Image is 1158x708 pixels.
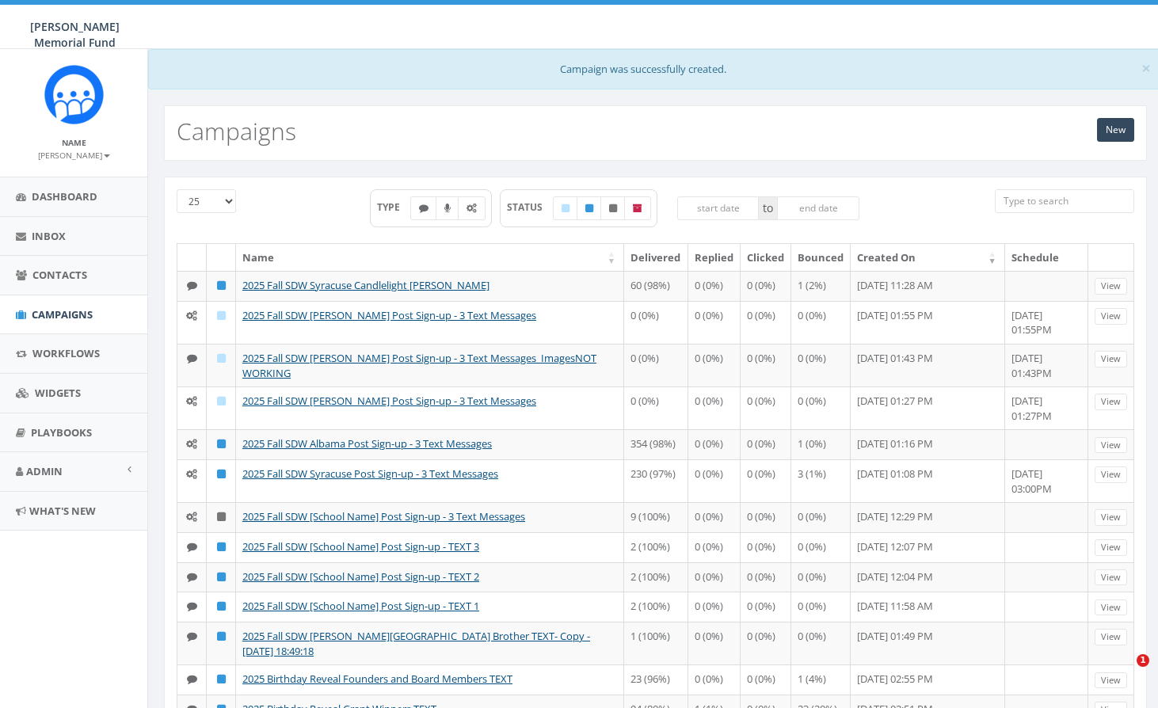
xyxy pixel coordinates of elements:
td: 0 (0%) [688,344,741,386]
i: Unpublished [609,204,617,213]
td: 0 (0%) [688,301,741,344]
a: 2025 Fall SDW Albama Post Sign-up - 3 Text Messages [242,436,492,451]
i: Draft [217,310,226,321]
td: 0 (0%) [624,386,688,429]
a: View [1095,600,1127,616]
i: Text SMS [187,674,197,684]
td: 0 (0%) [688,622,741,664]
i: Automated Message [186,439,197,449]
td: 0 (0%) [688,429,741,459]
th: Clicked [741,244,791,272]
a: View [1095,672,1127,689]
span: × [1141,57,1151,79]
i: Published [217,601,226,611]
i: Text SMS [187,601,197,611]
td: 0 (0%) [741,271,791,301]
a: View [1095,437,1127,454]
td: 2 (100%) [624,592,688,622]
td: [DATE] 01:55 PM [851,301,1005,344]
td: [DATE] 01:08 PM [851,459,1005,502]
a: 2025 Fall SDW [PERSON_NAME] Post Sign-up - 3 Text Messages [242,394,536,408]
td: 0 (0%) [741,429,791,459]
a: View [1095,308,1127,325]
td: 3 (1%) [791,459,851,502]
td: 0 (0%) [688,459,741,502]
td: [DATE] 12:29 PM [851,502,1005,532]
a: View [1095,509,1127,526]
td: 1 (100%) [624,622,688,664]
a: View [1095,278,1127,295]
a: 2025 Fall SDW [School Name] Post Sign-up - 3 Text Messages [242,509,525,523]
img: Rally_Corp_Icon.png [44,65,104,124]
i: Published [217,280,226,291]
td: [DATE] 01:55PM [1005,301,1088,344]
td: 0 (0%) [741,664,791,695]
a: View [1095,394,1127,410]
td: 0 (0%) [791,592,851,622]
td: 0 (0%) [791,386,851,429]
td: 0 (0%) [791,344,851,386]
span: Inbox [32,229,66,243]
a: 2025 Fall SDW [PERSON_NAME][GEOGRAPHIC_DATA] Brother TEXT- Copy - [DATE] 18:49:18 [242,629,590,658]
td: [DATE] 02:55 PM [851,664,1005,695]
i: Draft [562,204,569,213]
td: 2 (100%) [624,562,688,592]
td: [DATE] 01:49 PM [851,622,1005,664]
td: 0 (0%) [741,592,791,622]
span: Playbooks [31,425,92,440]
td: [DATE] 01:16 PM [851,429,1005,459]
td: 0 (0%) [741,301,791,344]
i: Published [217,439,226,449]
span: Campaigns [32,307,93,322]
td: 1 (2%) [791,271,851,301]
a: 2025 Fall SDW [PERSON_NAME] Post Sign-up - 3 Text Messages_ImagesNOT WORKING [242,351,596,380]
td: 0 (0%) [741,622,791,664]
span: 1 [1137,654,1149,667]
td: [DATE] 12:04 PM [851,562,1005,592]
label: Published [577,196,602,220]
i: Published [585,204,593,213]
i: Automated Message [186,396,197,406]
i: Published [217,674,226,684]
th: Bounced [791,244,851,272]
h2: Campaigns [177,118,296,144]
td: 0 (0%) [741,459,791,502]
td: 0 (0%) [791,502,851,532]
a: 2025 Fall SDW [School Name] Post Sign-up - TEXT 1 [242,599,479,613]
td: 1 (0%) [791,429,851,459]
i: Published [217,542,226,552]
td: 230 (97%) [624,459,688,502]
button: Close [1141,60,1151,77]
iframe: Intercom live chat [1104,654,1142,692]
a: View [1095,351,1127,367]
i: Text SMS [187,353,197,364]
i: Text SMS [419,204,429,213]
td: 0 (0%) [688,664,741,695]
th: Name: activate to sort column ascending [236,244,624,272]
td: 0 (0%) [741,344,791,386]
a: 2025 Fall SDW Syracuse Candlelight [PERSON_NAME] [242,278,489,292]
span: STATUS [507,200,554,214]
td: 2 (100%) [624,532,688,562]
span: What's New [29,504,96,518]
span: TYPE [377,200,411,214]
td: 0 (0%) [688,562,741,592]
td: 23 (96%) [624,664,688,695]
a: View [1095,629,1127,645]
td: 0 (0%) [688,592,741,622]
td: 0 (0%) [741,562,791,592]
td: 0 (0%) [791,301,851,344]
th: Created On: activate to sort column ascending [851,244,1005,272]
td: 0 (0%) [741,502,791,532]
td: 0 (0%) [791,562,851,592]
a: New [1097,118,1134,142]
span: Contacts [32,268,87,282]
td: 354 (98%) [624,429,688,459]
i: Ringless Voice Mail [444,204,451,213]
th: Schedule [1005,244,1088,272]
i: Text SMS [187,572,197,582]
i: Automated Message [186,310,197,321]
td: [DATE] 01:27PM [1005,386,1088,429]
label: Unpublished [600,196,626,220]
label: Draft [553,196,578,220]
